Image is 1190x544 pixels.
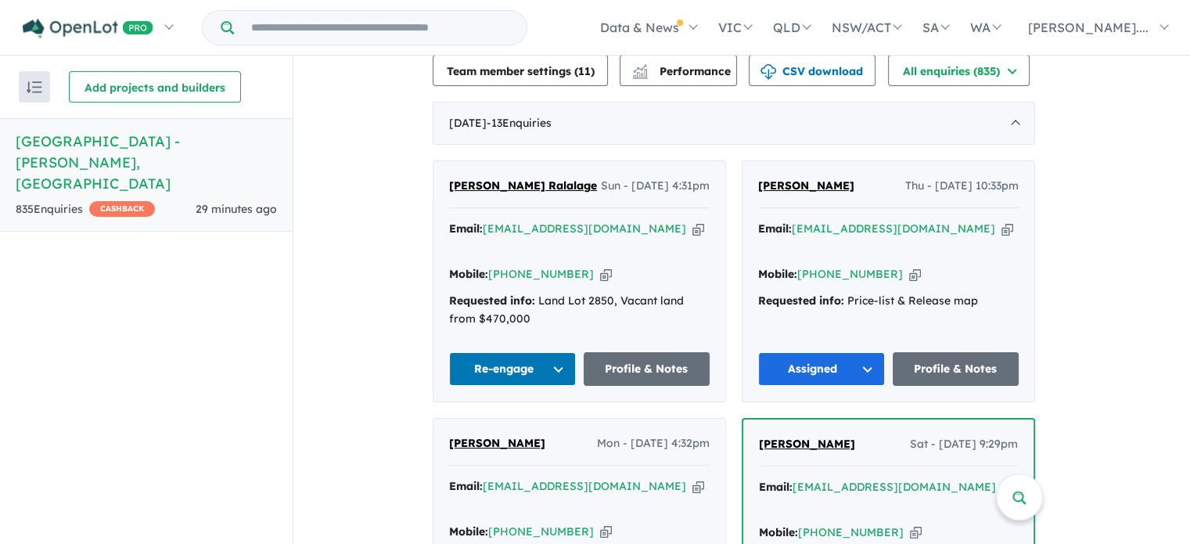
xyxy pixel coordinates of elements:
div: [DATE] [433,102,1035,146]
button: Copy [692,221,704,237]
a: [PHONE_NUMBER] [797,267,903,281]
button: Copy [909,266,921,283]
a: Profile & Notes [584,352,710,386]
button: Re-engage [449,352,576,386]
button: Team member settings (11) [433,55,608,86]
input: Try estate name, suburb, builder or developer [237,11,523,45]
span: - 13 Enquir ies [487,116,552,130]
img: bar-chart.svg [632,69,648,79]
a: [PERSON_NAME] Ralalage [449,177,597,196]
a: [PHONE_NUMBER] [488,267,594,281]
strong: Email: [449,479,483,493]
strong: Email: [759,480,793,494]
span: [PERSON_NAME] [758,178,854,193]
a: Profile & Notes [893,352,1019,386]
button: All enquiries (835) [888,55,1030,86]
img: sort.svg [27,81,42,93]
span: Sat - [DATE] 9:29pm [910,435,1018,454]
strong: Requested info: [449,294,535,308]
strong: Mobile: [449,524,488,539]
button: Copy [1001,221,1013,237]
button: CSV download [749,55,875,86]
button: Assigned [758,352,885,386]
button: Copy [600,524,612,540]
strong: Mobile: [759,525,798,539]
strong: Email: [758,222,792,236]
button: Copy [910,524,922,541]
span: [PERSON_NAME].... [1028,20,1149,35]
a: [PHONE_NUMBER] [798,525,904,539]
div: 835 Enquir ies [16,200,155,219]
strong: Mobile: [758,267,797,281]
a: [EMAIL_ADDRESS][DOMAIN_NAME] [483,479,686,493]
span: Mon - [DATE] 4:32pm [597,434,710,453]
span: Sun - [DATE] 4:31pm [601,177,710,196]
span: [PERSON_NAME] [449,436,545,450]
a: [EMAIL_ADDRESS][DOMAIN_NAME] [483,222,686,236]
img: line-chart.svg [633,64,647,73]
a: [PERSON_NAME] [758,177,854,196]
span: Performance [635,64,731,78]
strong: Mobile: [449,267,488,281]
a: [PHONE_NUMBER] [488,524,594,539]
button: Copy [600,266,612,283]
button: Add projects and builders [69,71,241,103]
a: [PERSON_NAME] [449,434,545,453]
span: 11 [578,64,591,78]
button: Performance [620,55,737,86]
a: [EMAIL_ADDRESS][DOMAIN_NAME] [792,222,995,236]
a: [EMAIL_ADDRESS][DOMAIN_NAME] [793,480,996,494]
img: download icon [760,64,776,80]
img: Openlot PRO Logo White [23,19,153,38]
span: [PERSON_NAME] [759,437,855,451]
span: [PERSON_NAME] Ralalage [449,178,597,193]
a: [PERSON_NAME] [759,435,855,454]
button: Copy [692,478,704,495]
div: Land Lot 2850, Vacant land from $470,000 [449,292,710,330]
strong: Email: [449,222,483,236]
strong: Requested info: [758,294,844,308]
div: Price-list & Release map [758,292,1019,311]
span: 29 minutes ago [196,202,277,216]
span: Thu - [DATE] 10:33pm [905,177,1019,196]
h5: [GEOGRAPHIC_DATA] - [PERSON_NAME] , [GEOGRAPHIC_DATA] [16,131,277,194]
span: CASHBACK [89,201,155,217]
